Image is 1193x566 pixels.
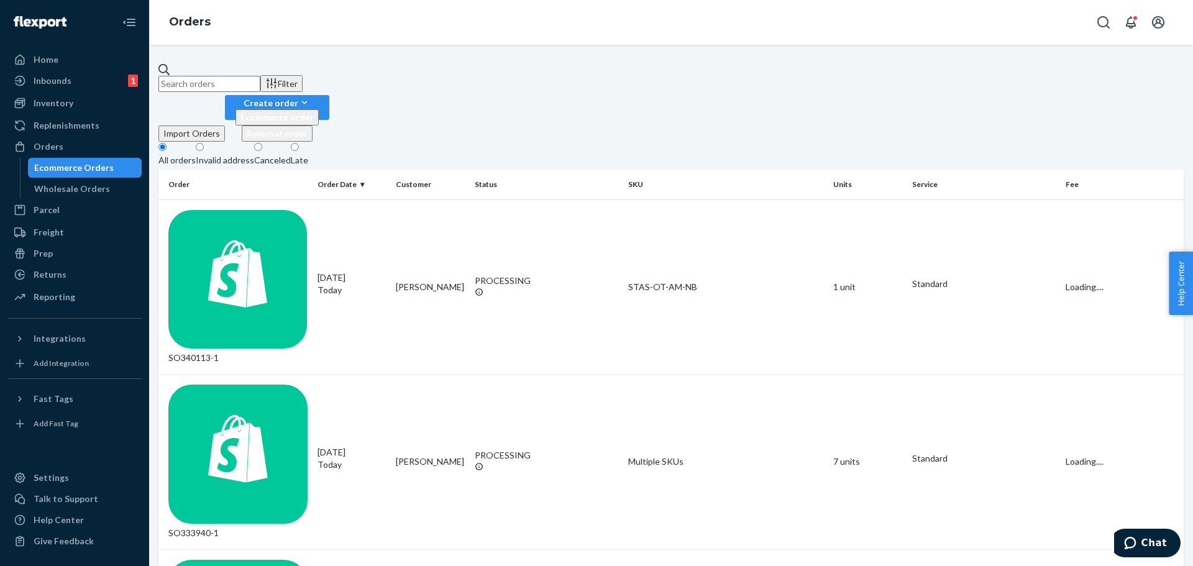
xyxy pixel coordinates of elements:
[242,126,313,142] button: Removal order
[247,128,308,139] span: Removal order
[1091,10,1116,35] button: Open Search Box
[475,275,619,287] div: PROCESSING
[34,268,66,281] div: Returns
[34,140,63,153] div: Orders
[907,170,1061,199] th: Service
[168,210,308,365] div: SO340113-1
[7,116,142,135] a: Replenishments
[158,170,313,199] th: Order
[34,183,110,195] div: Wholesale Orders
[159,4,221,40] ol: breadcrumbs
[7,287,142,307] a: Reporting
[7,244,142,263] a: Prep
[34,393,73,405] div: Fast Tags
[34,472,69,484] div: Settings
[254,143,262,151] input: Canceled
[158,154,196,167] div: All orders
[34,332,86,345] div: Integrations
[34,514,84,526] div: Help Center
[1061,199,1184,375] td: Loading....
[158,143,167,151] input: All orders
[34,535,94,547] div: Give Feedback
[7,200,142,220] a: Parcel
[34,358,89,368] div: Add Integration
[1146,10,1171,35] button: Open account menu
[34,247,53,260] div: Prep
[318,284,386,296] p: Today
[318,272,386,296] div: [DATE]
[291,143,299,151] input: Late
[318,446,386,471] div: [DATE]
[7,265,142,285] a: Returns
[34,418,78,429] div: Add Fast Tag
[28,158,142,178] a: Ecommerce Orders
[169,15,211,29] a: Orders
[34,162,114,174] div: Ecommerce Orders
[7,389,142,409] button: Fast Tags
[7,510,142,530] a: Help Center
[196,154,254,167] div: Invalid address
[828,199,907,375] td: 1 unit
[7,531,142,551] button: Give Feedback
[7,468,142,488] a: Settings
[14,16,66,29] img: Flexport logo
[7,329,142,349] button: Integrations
[7,414,142,434] a: Add Fast Tag
[254,154,291,167] div: Canceled
[28,179,142,199] a: Wholesale Orders
[623,170,828,199] th: SKU
[240,112,314,122] span: Ecommerce order
[34,204,60,216] div: Parcel
[260,75,303,92] button: Filter
[1061,170,1184,199] th: Fee
[1061,375,1184,550] td: Loading....
[475,449,619,462] div: PROCESSING
[7,93,142,113] a: Inventory
[912,278,1056,290] p: Standard
[34,291,75,303] div: Reporting
[158,126,225,142] button: Import Orders
[1114,529,1181,560] iframe: Opens a widget where you can chat to one of our agents
[7,71,142,91] a: Inbounds1
[7,50,142,70] a: Home
[225,95,329,120] button: Create orderEcommerce orderRemoval order
[235,109,319,126] button: Ecommerce order
[1169,252,1193,315] button: Help Center
[128,75,138,87] div: 1
[1118,10,1143,35] button: Open notifications
[7,354,142,373] a: Add Integration
[34,493,98,505] div: Talk to Support
[7,489,142,509] button: Talk to Support
[391,199,470,375] td: [PERSON_NAME]
[158,76,260,92] input: Search orders
[168,385,308,539] div: SO333940-1
[828,170,907,199] th: Units
[396,179,465,189] div: Customer
[235,96,319,109] div: Create order
[34,226,64,239] div: Freight
[34,97,73,109] div: Inventory
[34,53,58,66] div: Home
[623,375,828,550] td: Multiple SKUs
[117,10,142,35] button: Close Navigation
[313,170,391,199] th: Order Date
[291,154,308,167] div: Late
[318,459,386,471] p: Today
[470,170,624,199] th: Status
[265,77,298,90] div: Filter
[628,281,823,293] div: STAS-OT-AM-NB
[34,75,71,87] div: Inbounds
[196,143,204,151] input: Invalid address
[34,119,99,132] div: Replenishments
[7,137,142,157] a: Orders
[828,375,907,550] td: 7 units
[391,375,470,550] td: [PERSON_NAME]
[7,222,142,242] a: Freight
[912,452,1056,465] p: Standard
